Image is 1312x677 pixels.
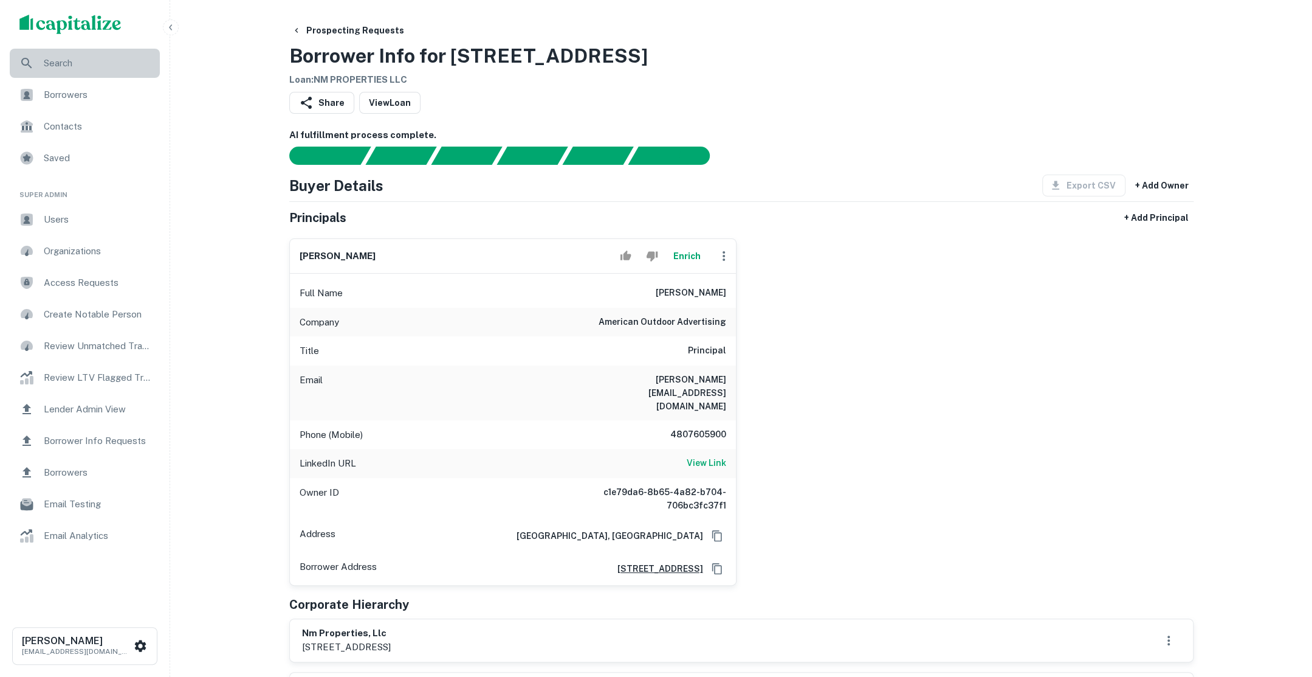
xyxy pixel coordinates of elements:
[656,286,726,300] h6: [PERSON_NAME]
[44,119,153,134] span: Contacts
[10,363,160,392] a: Review LTV Flagged Transactions
[44,339,153,353] span: Review Unmatched Transactions
[10,237,160,266] a: Organizations
[275,147,366,165] div: Sending borrower request to AI...
[608,562,703,575] a: [STREET_ADDRESS]
[300,428,363,442] p: Phone (Mobile)
[687,456,726,470] h6: View Link
[300,373,323,413] p: Email
[44,212,153,227] span: Users
[10,268,160,297] a: Access Requests
[44,465,153,480] span: Borrowers
[1251,580,1312,638] iframe: Chat Widget
[507,529,703,543] h6: [GEOGRAPHIC_DATA], [GEOGRAPHIC_DATA]
[687,456,726,471] a: View Link
[10,49,160,78] a: Search
[496,147,568,165] div: Principals found, AI now looking for contact information...
[615,244,636,268] button: Accept
[289,128,1194,142] h6: AI fulfillment process complete.
[708,527,726,545] button: Copy Address
[300,315,339,330] p: Company
[628,147,724,165] div: AI fulfillment process complete.
[10,395,160,424] a: Lender Admin View
[289,175,383,196] h4: Buyer Details
[10,521,160,550] a: Email Analytics
[10,458,160,487] a: Borrowers
[562,147,633,165] div: Principals found, still searching for contact information. This may take time...
[44,88,153,102] span: Borrowers
[10,80,160,109] a: Borrowers
[300,344,319,358] p: Title
[22,636,131,646] h6: [PERSON_NAME]
[641,244,662,268] button: Reject
[302,640,391,654] p: [STREET_ADDRESS]
[44,56,153,71] span: Search
[300,560,377,578] p: Borrower Address
[289,73,648,87] h6: Loan : NM PROPERTIES LLC
[287,19,409,41] button: Prospecting Requests
[10,175,160,205] li: Super Admin
[44,497,153,512] span: Email Testing
[44,276,153,290] span: Access Requests
[44,434,153,448] span: Borrower Info Requests
[653,428,726,442] h6: 4807605900
[300,527,335,545] p: Address
[19,15,122,34] img: capitalize-logo.png
[10,332,160,361] a: Review Unmatched Transactions
[10,300,160,329] a: Create Notable Person
[365,147,436,165] div: Your request is received and processing...
[10,205,160,234] a: Users
[44,307,153,322] span: Create Notable Person
[44,244,153,259] span: Organizations
[10,426,160,456] a: Borrower Info Requests
[708,560,726,578] button: Copy Address
[44,151,153,165] span: Saved
[10,144,160,173] a: Saved
[580,485,726,512] h6: c1e79da6-8b65-4a82-b704-706bc3fc37f1
[580,373,726,413] h6: [PERSON_NAME][EMAIL_ADDRESS][DOMAIN_NAME]
[359,92,421,114] a: ViewLoan
[302,627,391,641] h6: nm properties, llc
[289,41,648,71] h3: Borrower Info for [STREET_ADDRESS]
[12,627,157,665] button: [PERSON_NAME][EMAIL_ADDRESS][DOMAIN_NAME]
[44,402,153,417] span: Lender Admin View
[44,529,153,543] span: Email Analytics
[668,244,707,268] button: Enrich
[300,485,339,512] p: Owner ID
[22,646,131,657] p: [EMAIL_ADDRESS][DOMAIN_NAME]
[431,147,502,165] div: Documents found, AI parsing details...
[44,370,153,385] span: Review LTV Flagged Transactions
[300,249,376,263] h6: [PERSON_NAME]
[289,209,346,227] h5: Principals
[599,315,726,330] h6: american outdoor advertising
[1119,207,1194,229] button: + Add Principal
[10,490,160,519] a: Email Testing
[289,595,409,614] h5: Corporate Hierarchy
[300,456,356,471] p: LinkedIn URL
[289,92,354,114] button: Share
[10,112,160,141] a: Contacts
[688,344,726,358] h6: Principal
[1130,175,1194,196] button: + Add Owner
[300,286,343,300] p: Full Name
